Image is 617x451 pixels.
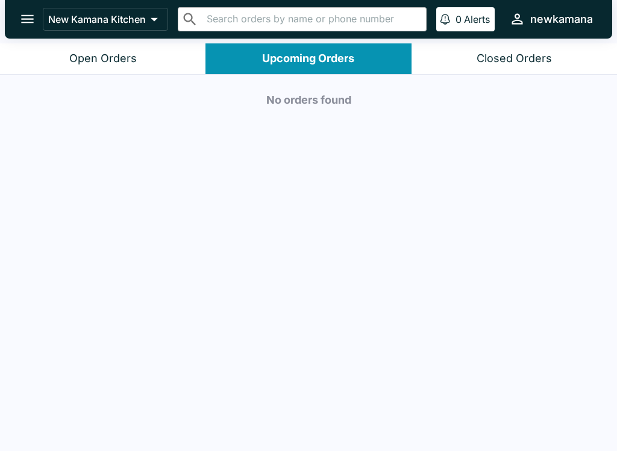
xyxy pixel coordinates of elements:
[456,13,462,25] p: 0
[12,4,43,34] button: open drawer
[69,52,137,66] div: Open Orders
[43,8,168,31] button: New Kamana Kitchen
[464,13,490,25] p: Alerts
[504,6,598,32] button: newkamana
[477,52,552,66] div: Closed Orders
[262,52,354,66] div: Upcoming Orders
[203,11,421,28] input: Search orders by name or phone number
[530,12,593,27] div: newkamana
[48,13,146,25] p: New Kamana Kitchen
